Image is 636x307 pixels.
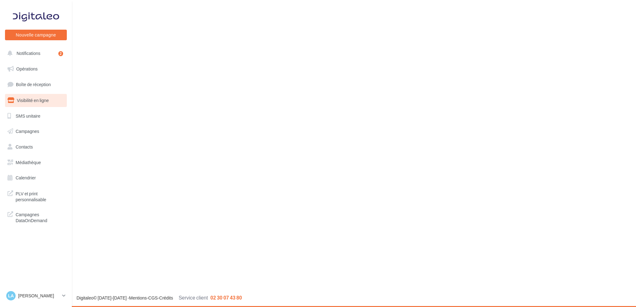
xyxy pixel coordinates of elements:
span: Campagnes [16,129,39,134]
a: CGS [148,295,158,300]
span: Visibilité en ligne [17,98,49,103]
span: © [DATE]-[DATE] - - - [76,295,242,300]
span: Campagnes DataOnDemand [16,210,64,224]
a: Digitaleo [76,295,93,300]
button: Nouvelle campagne [5,30,67,40]
span: Contacts [16,144,33,149]
span: Calendrier [16,175,36,180]
a: Mentions [129,295,147,300]
a: Visibilité en ligne [4,94,68,107]
a: Crédits [159,295,173,300]
a: Opérations [4,62,68,76]
button: Notifications 2 [4,47,66,60]
span: Médiathèque [16,160,41,165]
a: Campagnes [4,125,68,138]
span: Boîte de réception [16,82,51,87]
span: Service client [179,295,208,300]
a: Calendrier [4,171,68,184]
a: Contacts [4,140,68,153]
a: PLV et print personnalisable [4,187,68,205]
a: Campagnes DataOnDemand [4,208,68,226]
div: 2 [58,51,63,56]
span: Opérations [16,66,37,71]
a: SMS unitaire [4,110,68,123]
span: La [8,293,14,299]
span: Notifications [17,51,40,56]
span: 02 30 07 43 80 [210,295,242,300]
a: Boîte de réception [4,78,68,91]
p: [PERSON_NAME] [18,293,60,299]
span: PLV et print personnalisable [16,189,64,203]
span: SMS unitaire [16,113,40,118]
a: La [PERSON_NAME] [5,290,67,302]
a: Médiathèque [4,156,68,169]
